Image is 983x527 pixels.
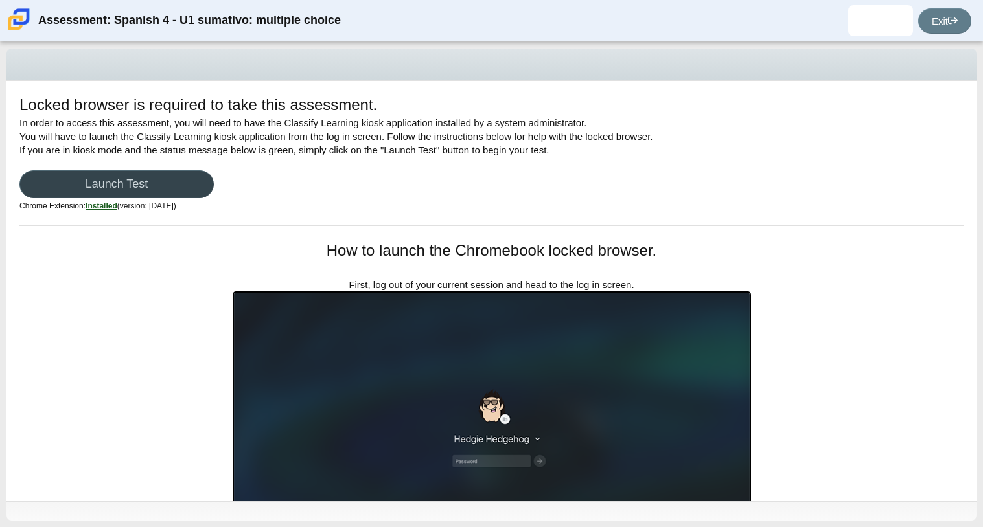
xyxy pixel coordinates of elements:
[870,10,891,31] img: dulce.gutierrezval.DNUES9
[19,94,377,116] h1: Locked browser is required to take this assessment.
[86,201,117,210] u: Installed
[86,201,176,210] span: (version: [DATE])
[918,8,971,34] a: Exit
[5,24,32,35] a: Carmen School of Science & Technology
[19,170,214,198] a: Launch Test
[19,94,964,225] div: In order to access this assessment, you will need to have the Classify Learning kiosk application...
[233,240,751,262] h1: How to launch the Chromebook locked browser.
[38,5,341,36] div: Assessment: Spanish 4 - U1 sumativo: multiple choice
[19,201,176,210] small: Chrome Extension:
[5,6,32,33] img: Carmen School of Science & Technology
